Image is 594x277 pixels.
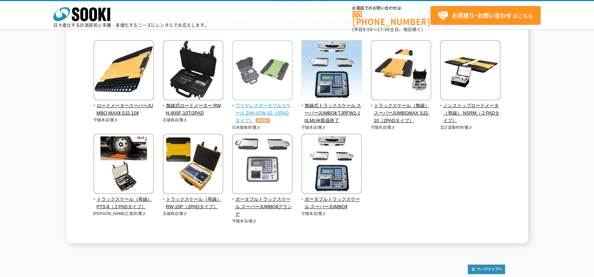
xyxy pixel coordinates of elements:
a: お見積り･お問い合わせはこちら [430,6,541,25]
img: ワイヤレスポータブルスケール ZAK-07W-10（2PADタイプ） [232,40,293,102]
span: トラックスケール（有線） RW-10P（2PADタイプ） [163,196,224,211]
a: トラックスケール（有線） PTS-Ⅱ（２PADタイプ） [93,189,154,210]
span: トラックスケール（無線） スーパーJUMBOMAX SJ2-10（2PADタイプ） [371,102,432,124]
span: 8:50 [363,26,373,33]
img: ポータブルトラックスケール スーパーJUMBOⅡ [301,134,362,196]
a: ポータブルトラックスケール スーパーJUMBOⅡグランデ [232,189,293,218]
img: ロードメータースーパーJUMBO MAXⅡ SJ2-10Ⅱ [93,40,154,102]
span: ワイヤレスポータブルスケール ZAK-07W-10（2PADタイプ） [232,102,293,124]
a: ノンストップロードメータ（有線） NSRM（２PADタイプ） [440,95,501,124]
img: トラックスケール（有線） RW-10P（2PADタイプ） [163,134,223,196]
span: 無線式トラックスケール スーパーJUMBOⅡ TJRFW2-10LMU※取扱終了 [301,102,362,124]
img: 無線式ロードメーター RWN-900F-10T/2PAD [163,40,223,102]
span: ポータブルトラックスケール スーパーJUMBOⅡグランデ [232,196,293,218]
a: ワイヤレスポータブルスケール ZAK-07W-10（2PADタイプ）オススメ [232,95,293,124]
img: トップページへ [468,265,505,274]
a: 無線式トラックスケール スーパーJUMBOⅡ TJRFW2-10LMU※取扱終了 [301,95,362,124]
a: ポータブルトラックスケール スーパーJUMBOⅡ [301,189,362,210]
p: 守随本店/重さ [93,117,154,123]
p: 守随本店/重さ [301,124,362,131]
span: ロードメータースーパーJUMBO MAXⅡ SJ2-10Ⅱ [93,102,154,117]
p: 守随本店/重さ [232,218,293,224]
p: 石蔵商店/重さ [163,211,224,217]
img: オススメ [254,118,272,123]
p: 日々進化する計測技術と多種・多様化するニーズにレンタルでお応えします。 [53,23,209,27]
p: 守随本店/重さ [301,211,362,217]
span: (平日 ～ 土日、祝日除く) [352,26,423,33]
span: ノンストップロードメータ（有線） NSRM（２PADタイプ） [440,102,501,124]
a: トラックスケール（無線） スーパーJUMBOMAX SJ2-10（2PADタイプ） [371,95,432,124]
p: 宝計器製作所/重さ [440,124,501,131]
p: 日本製衡所/重さ [232,124,293,131]
span: 無線式ロードメーター RWN-900F-10T/2PAD [163,102,224,117]
img: ノンストップロードメータ（有線） NSRM（２PADタイプ） [440,40,501,102]
p: [PERSON_NAME]工業所/重さ [93,211,154,217]
a: ロードメータースーパーJUMBO MAXⅡ SJ2-10Ⅱ [93,95,154,117]
span: ポータブルトラックスケール スーパーJUMBOⅡ [301,196,362,211]
img: トラックスケール（有線） PTS-Ⅱ（２PADタイプ） [93,134,154,196]
a: 無線式ロードメーター RWN-900F-10T/2PAD [163,95,224,117]
img: ポータブルトラックスケール スーパーJUMBOⅡグランデ [232,134,293,196]
img: トラックスケール（無線） スーパーJUMBOMAX SJ2-10（2PADタイプ） [371,40,431,102]
span: はこちら [438,10,533,21]
span: 17:30 [377,26,390,33]
strong: お見積り･お問い合わせ [452,11,512,20]
p: 石蔵商店/重さ [163,117,224,123]
span: お電話でのお問い合わせは [352,6,430,10]
a: [PHONE_NUMBER] [352,11,430,26]
p: 守随本店/重さ [371,124,432,131]
span: トラックスケール（有線） PTS-Ⅱ（２PADタイプ） [93,196,154,211]
a: トラックスケール（有線） RW-10P（2PADタイプ） [163,189,224,210]
img: 無線式トラックスケール スーパーJUMBOⅡ TJRFW2-10LMU※取扱終了 [301,40,362,102]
